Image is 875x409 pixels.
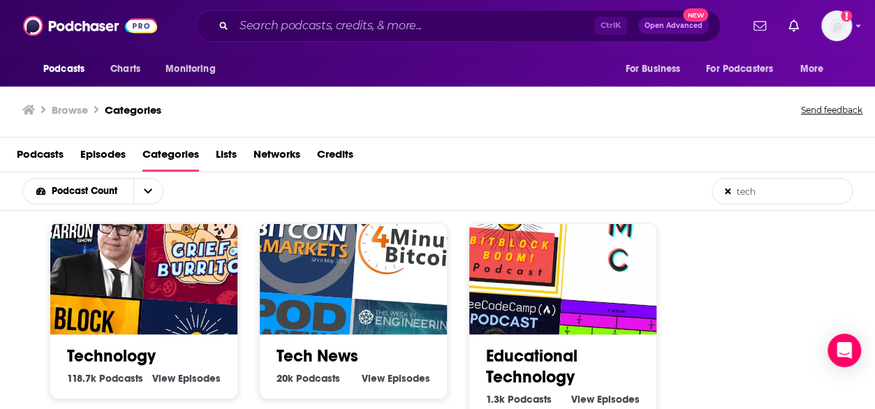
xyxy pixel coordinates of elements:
a: Tech News [277,345,358,366]
img: Podchaser - Follow, Share and Rate Podcasts [23,13,157,39]
a: Lists [216,143,237,172]
button: open menu [34,56,103,82]
img: Grief Burrito Gaming Podcast [142,186,263,306]
span: Podcast Count [52,186,122,196]
span: For Podcasters [706,59,773,79]
svg: Add a profile image [841,10,852,22]
button: open menu [615,56,698,82]
span: Podcasts [296,372,340,385]
span: More [800,59,824,79]
div: Search podcasts, credits, & more... [196,10,721,42]
span: Ctrl K [594,17,627,35]
a: 1.3k Educational Technology Podcasts [486,393,552,406]
a: View Tech News Episodes [362,372,430,385]
button: Show profile menu [821,10,852,41]
span: View [152,372,175,385]
a: 118.7k Technology Podcasts [67,372,143,385]
a: Networks [253,143,300,172]
button: open menu [156,56,233,82]
span: Episodes [178,372,221,385]
button: open menu [133,179,163,204]
img: The Paul Barron Crypto Show [31,179,151,299]
button: Open AdvancedNew [638,17,709,34]
a: Show notifications dropdown [783,14,804,38]
a: View Educational Technology Episodes [571,393,640,406]
button: open menu [697,56,793,82]
span: View [362,372,385,385]
span: View [571,393,594,406]
a: Charts [101,56,149,82]
span: New [683,8,708,22]
h3: Browse [52,103,88,117]
span: Episodes [597,393,640,406]
span: 118.7k [67,372,96,385]
span: Open Advanced [645,22,703,29]
span: Podcasts [99,372,143,385]
a: Credits [317,143,353,172]
span: 1.3k [486,393,505,406]
div: Open Intercom Messenger [828,334,861,367]
img: The BitBlockBoom Bitcoin Podcast [450,179,570,299]
a: Show notifications dropdown [748,14,772,38]
h2: Choose List sort [22,178,185,204]
a: Episodes [80,143,126,172]
a: Technology [67,345,156,366]
a: Categories [142,143,199,172]
span: Monitoring [166,59,215,79]
span: Podcasts [508,393,552,406]
img: User Profile [821,10,852,41]
input: Search podcasts, credits, & more... [234,15,594,37]
a: Podcasts [17,143,64,172]
button: open menu [23,186,133,196]
span: For Business [625,59,680,79]
a: Categories [105,103,161,117]
span: 20k [277,372,293,385]
button: open menu [791,56,841,82]
span: Episodes [388,372,430,385]
button: Send feedback [797,101,867,120]
span: Podcasts [43,59,84,79]
span: Charts [110,59,140,79]
a: View Technology Episodes [152,372,221,385]
img: Bitcoin & Markets [240,179,360,299]
a: 20k Tech News Podcasts [277,372,340,385]
img: 4 Minute Bitcoin [352,186,472,306]
img: MADCAST [561,186,682,306]
a: Educational Technology [486,345,578,387]
span: Logged in as aridings [821,10,852,41]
